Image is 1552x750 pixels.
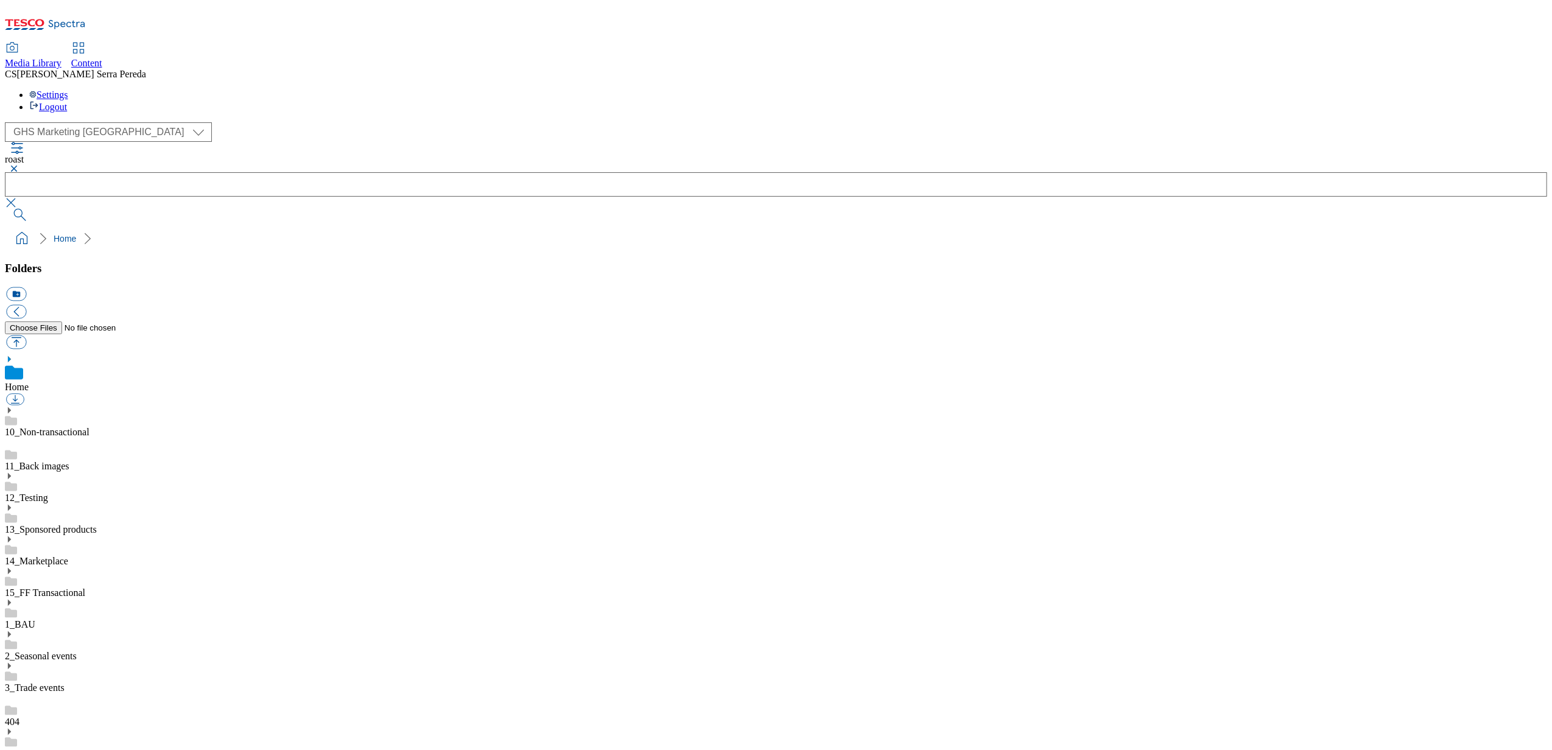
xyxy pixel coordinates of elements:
[5,262,1547,275] h3: Folders
[5,587,85,598] a: 15_FF Transactional
[5,227,1547,250] nav: breadcrumb
[5,461,69,471] a: 11_Back images
[54,234,76,244] a: Home
[5,382,29,392] a: Home
[71,43,102,69] a: Content
[5,427,90,437] a: 10_Non-transactional
[29,89,68,100] a: Settings
[5,58,61,68] span: Media Library
[12,229,32,248] a: home
[5,524,97,534] a: 13_Sponsored products
[29,102,67,112] a: Logout
[5,154,24,164] span: roast
[5,651,77,661] a: 2_Seasonal events
[5,492,48,503] a: 12_Testing
[5,69,17,79] span: CS
[5,43,61,69] a: Media Library
[5,682,65,693] a: 3_Trade events
[5,556,68,566] a: 14_Marketplace
[5,619,35,629] a: 1_BAU
[5,717,19,727] a: 404
[17,69,146,79] span: [PERSON_NAME] Serra Pereda
[71,58,102,68] span: Content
